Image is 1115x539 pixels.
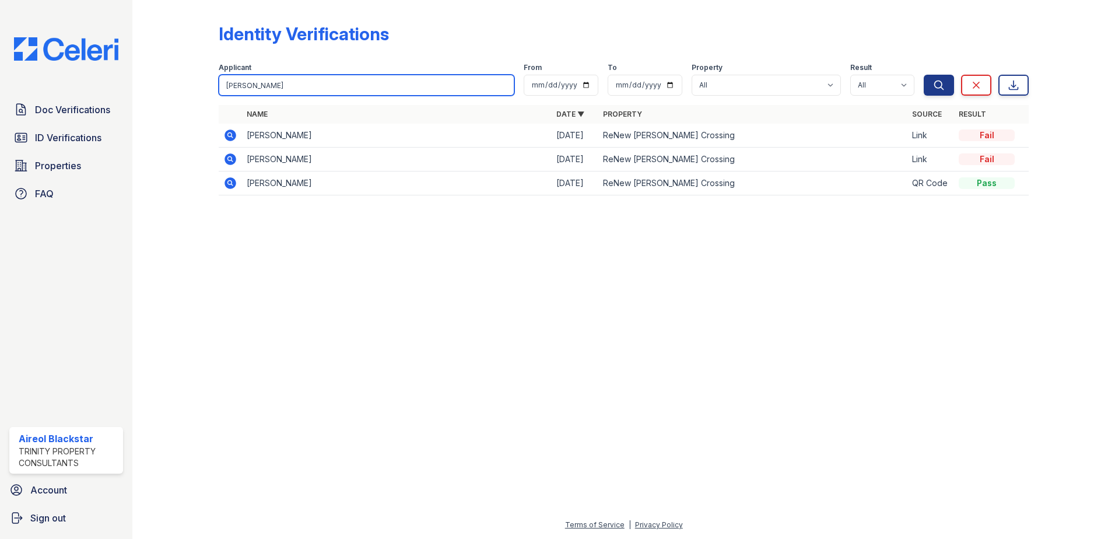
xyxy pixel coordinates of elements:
[242,171,552,195] td: [PERSON_NAME]
[5,506,128,530] a: Sign out
[19,432,118,446] div: Aireol Blackstar
[35,159,81,173] span: Properties
[9,154,123,177] a: Properties
[850,63,872,72] label: Result
[598,171,908,195] td: ReNew [PERSON_NAME] Crossing
[219,23,389,44] div: Identity Verifications
[247,110,268,118] a: Name
[5,478,128,502] a: Account
[5,37,128,61] img: CE_Logo_Blue-a8612792a0a2168367f1c8372b55b34899dd931a85d93a1a3d3e32e68fde9ad4.png
[598,148,908,171] td: ReNew [PERSON_NAME] Crossing
[552,124,598,148] td: [DATE]
[552,148,598,171] td: [DATE]
[9,182,123,205] a: FAQ
[959,177,1015,189] div: Pass
[242,148,552,171] td: [PERSON_NAME]
[635,520,683,529] a: Privacy Policy
[35,187,54,201] span: FAQ
[608,63,617,72] label: To
[35,103,110,117] span: Doc Verifications
[603,110,642,118] a: Property
[19,446,118,469] div: Trinity Property Consultants
[959,129,1015,141] div: Fail
[629,520,631,529] div: |
[219,63,251,72] label: Applicant
[556,110,584,118] a: Date ▼
[959,110,986,118] a: Result
[907,148,954,171] td: Link
[907,124,954,148] td: Link
[524,63,542,72] label: From
[242,124,552,148] td: [PERSON_NAME]
[565,520,625,529] a: Terms of Service
[35,131,101,145] span: ID Verifications
[9,126,123,149] a: ID Verifications
[912,110,942,118] a: Source
[219,75,514,96] input: Search by name or phone number
[30,483,67,497] span: Account
[907,171,954,195] td: QR Code
[552,171,598,195] td: [DATE]
[9,98,123,121] a: Doc Verifications
[598,124,908,148] td: ReNew [PERSON_NAME] Crossing
[959,153,1015,165] div: Fail
[30,511,66,525] span: Sign out
[692,63,723,72] label: Property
